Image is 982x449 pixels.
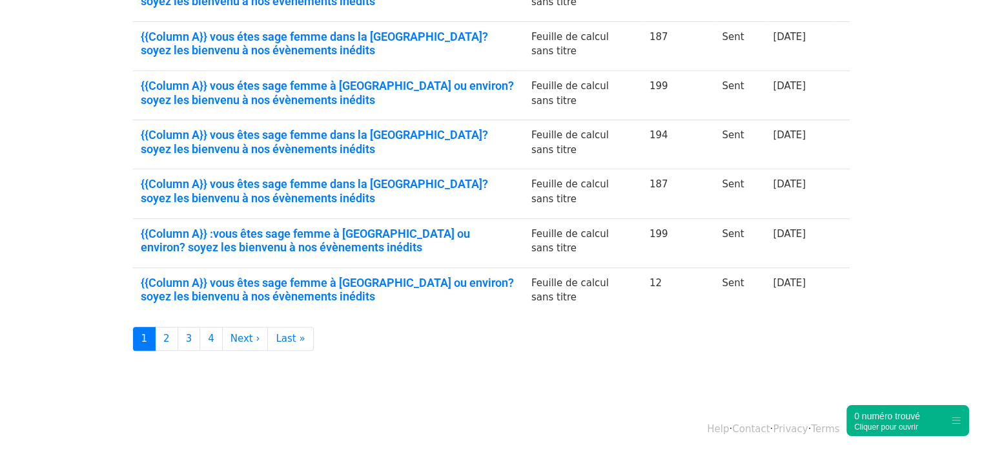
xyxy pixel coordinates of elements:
a: {{Column A}} vous êtes sage femme dans la [GEOGRAPHIC_DATA]? soyez les bienvenu à nos évènements ... [141,177,516,205]
iframe: Chat Widget [917,387,982,449]
td: Sent [714,267,765,317]
a: [DATE] [773,277,806,289]
td: 187 [642,169,715,218]
a: 3 [178,327,201,351]
td: 187 [642,21,715,70]
a: Terms [811,423,839,435]
td: Feuille de calcul sans titre [524,169,642,218]
div: Widget de chat [917,387,982,449]
a: {{Column A}} vous étes sage femme dans la [GEOGRAPHIC_DATA]? soyez les bienvenu à nos évènements ... [141,30,516,57]
a: Privacy [773,423,808,435]
td: Feuille de calcul sans titre [524,120,642,169]
td: Sent [714,218,765,267]
a: [DATE] [773,31,806,43]
td: Sent [714,71,765,120]
a: {{Column A}} vous êtes sage femme à [GEOGRAPHIC_DATA] ou environ? soyez les bienvenu à nos évènem... [141,276,516,304]
a: 2 [155,327,178,351]
td: Sent [714,169,765,218]
a: [DATE] [773,129,806,141]
td: Feuille de calcul sans titre [524,267,642,317]
td: 199 [642,71,715,120]
td: Feuille de calcul sans titre [524,71,642,120]
a: Contact [732,423,770,435]
a: [DATE] [773,80,806,92]
a: {{Column A}} vous étes sage femme à [GEOGRAPHIC_DATA] ou environ? soyez les bienvenu à nos évènem... [141,79,516,107]
td: Feuille de calcul sans titre [524,21,642,70]
a: Next › [222,327,269,351]
a: Help [707,423,729,435]
a: 1 [133,327,156,351]
td: Feuille de calcul sans titre [524,218,642,267]
td: 199 [642,218,715,267]
td: 194 [642,120,715,169]
a: {{Column A}} vous êtes sage femme dans la [GEOGRAPHIC_DATA]? soyez les bienvenu à nos évènements ... [141,128,516,156]
a: Last » [267,327,313,351]
a: [DATE] [773,228,806,240]
td: Sent [714,21,765,70]
a: [DATE] [773,178,806,190]
td: Sent [714,120,765,169]
a: {{Column A}} :vous êtes sage femme à [GEOGRAPHIC_DATA] ou environ? soyez les bienvenu à nos évène... [141,227,516,255]
a: 4 [199,327,223,351]
td: 12 [642,267,715,317]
